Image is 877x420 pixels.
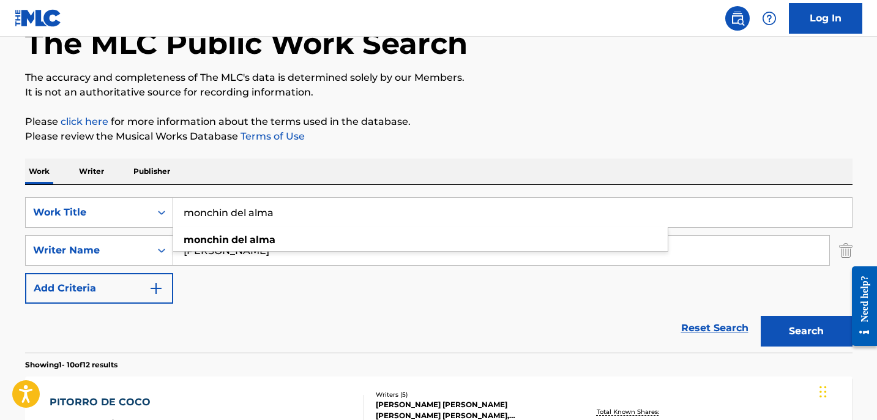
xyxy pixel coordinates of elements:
[33,243,143,258] div: Writer Name
[25,273,173,304] button: Add Criteria
[675,315,755,342] a: Reset Search
[61,116,108,127] a: click here
[184,234,229,246] strong: monchin
[789,3,862,34] a: Log In
[33,205,143,220] div: Work Title
[25,70,853,85] p: The accuracy and completeness of The MLC's data is determined solely by our Members.
[130,159,174,184] p: Publisher
[816,361,877,420] iframe: Chat Widget
[25,197,853,353] form: Search Form
[819,373,827,410] div: Drag
[238,130,305,142] a: Terms of Use
[149,281,163,296] img: 9d2ae6d4665cec9f34b9.svg
[762,11,777,26] img: help
[730,11,745,26] img: search
[25,85,853,100] p: It is not an authoritative source for recording information.
[25,129,853,144] p: Please review the Musical Works Database
[25,25,468,62] h1: The MLC Public Work Search
[725,6,750,31] a: Public Search
[761,316,853,347] button: Search
[25,359,118,370] p: Showing 1 - 10 of 12 results
[25,159,53,184] p: Work
[75,159,108,184] p: Writer
[757,6,782,31] div: Help
[15,9,62,27] img: MLC Logo
[231,234,247,246] strong: del
[25,114,853,129] p: Please for more information about the terms used in the database.
[50,395,165,410] div: PITORRO DE COCO
[376,390,561,399] div: Writers ( 5 )
[597,407,662,416] p: Total Known Shares:
[839,235,853,266] img: Delete Criterion
[843,257,877,355] iframe: Resource Center
[250,234,275,246] strong: alma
